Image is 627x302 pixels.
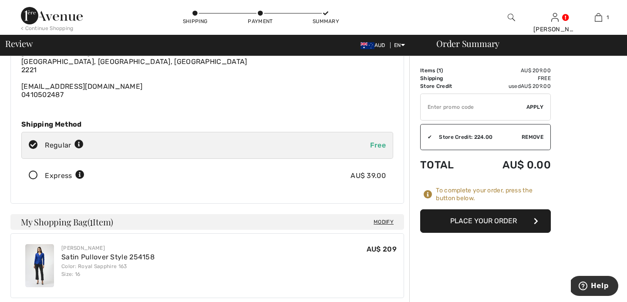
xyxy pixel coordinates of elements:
[88,216,113,228] span: ( Item)
[25,244,54,287] img: Satin Pullover Style 254158
[394,42,405,48] span: EN
[474,82,551,90] td: used
[522,133,543,141] span: Remove
[420,209,551,233] button: Place Your Order
[313,17,339,25] div: Summary
[551,13,559,21] a: Sign In
[21,49,247,74] span: [STREET_ADDRESS] [GEOGRAPHIC_DATA], [GEOGRAPHIC_DATA], [GEOGRAPHIC_DATA] 2221
[374,218,394,226] span: Modify
[474,74,551,82] td: Free
[426,39,622,48] div: Order Summary
[571,276,618,298] iframe: Opens a widget where you can find more information
[533,25,576,34] div: [PERSON_NAME]
[607,13,609,21] span: 1
[361,42,389,48] span: AUD
[420,82,474,90] td: Store Credit
[21,24,74,32] div: < Continue Shopping
[61,253,155,261] a: Satin Pullover Style 254158
[420,150,474,180] td: Total
[21,40,393,99] div: [EMAIL_ADDRESS][DOMAIN_NAME] 0410502487
[61,262,155,278] div: Color: Royal Sapphire 163 Size: 16
[436,187,551,202] div: To complete your order, press the button below.
[421,133,432,141] div: ✔
[551,12,559,23] img: My Info
[45,171,84,181] div: Express
[508,12,515,23] img: search the website
[182,17,208,25] div: Shipping
[595,12,602,23] img: My Bag
[526,103,544,111] span: Apply
[474,67,551,74] td: AU$ 209.00
[90,215,93,227] span: 1
[420,67,474,74] td: Items ( )
[21,120,393,128] div: Shipping Method
[420,74,474,82] td: Shipping
[45,140,84,151] div: Regular
[367,245,397,253] span: AU$ 209
[351,171,386,181] div: AU$ 39.00
[521,83,551,89] span: AU$ 209.00
[474,150,551,180] td: AU$ 0.00
[5,39,33,48] span: Review
[10,214,404,230] h4: My Shopping Bag
[438,67,441,74] span: 1
[61,244,155,252] div: [PERSON_NAME]
[577,12,620,23] a: 1
[21,7,83,24] img: 1ère Avenue
[432,133,522,141] div: Store Credit: 224.00
[361,42,374,49] img: Australian Dollar
[247,17,273,25] div: Payment
[370,141,386,149] span: Free
[421,94,526,120] input: Promo code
